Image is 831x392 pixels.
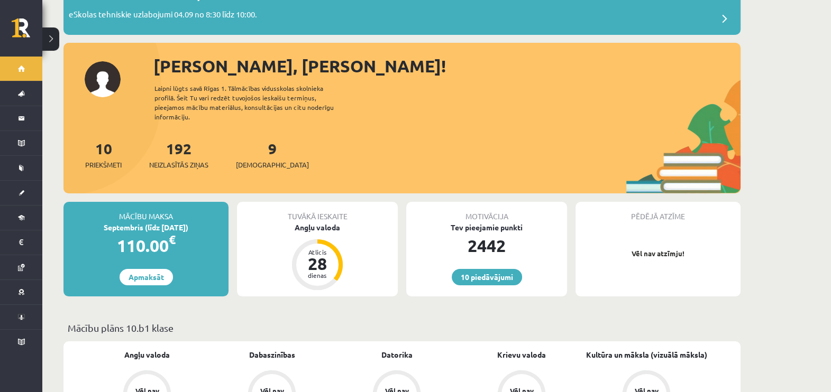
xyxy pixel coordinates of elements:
div: 2442 [406,233,567,258]
a: Angļu valoda Atlicis 28 dienas [237,222,398,292]
div: Mācību maksa [63,202,229,222]
div: 28 [302,255,333,272]
p: Vēl nav atzīmju! [581,248,735,259]
a: Rīgas 1. Tālmācības vidusskola [12,18,42,45]
a: Dabaszinības [249,349,295,360]
a: Angļu valoda [124,349,170,360]
div: Laipni lūgts savā Rīgas 1. Tālmācības vidusskolas skolnieka profilā. Šeit Tu vari redzēt tuvojošo... [154,83,352,122]
a: 192Neizlasītās ziņas [149,139,208,170]
span: Neizlasītās ziņas [149,160,208,170]
div: Motivācija [406,202,567,222]
span: Priekšmeti [85,160,122,170]
div: Tev pieejamie punkti [406,222,567,233]
a: 10 piedāvājumi [452,269,522,285]
div: Angļu valoda [237,222,398,233]
div: [PERSON_NAME], [PERSON_NAME]! [153,53,741,79]
p: Mācību plāns 10.b1 klase [68,321,736,335]
div: Atlicis [302,249,333,255]
a: Kultūra un māksla (vizuālā māksla) [586,349,707,360]
a: Datorika [381,349,413,360]
a: 10Priekšmeti [85,139,122,170]
div: Septembris (līdz [DATE]) [63,222,229,233]
div: 110.00 [63,233,229,258]
span: [DEMOGRAPHIC_DATA] [236,160,309,170]
span: € [169,232,176,247]
a: Apmaksāt [120,269,173,285]
div: dienas [302,272,333,278]
p: eSkolas tehniskie uzlabojumi 04.09 no 8:30 līdz 10:00. [69,8,257,23]
div: Tuvākā ieskaite [237,202,398,222]
a: Krievu valoda [497,349,546,360]
a: 9[DEMOGRAPHIC_DATA] [236,139,309,170]
div: Pēdējā atzīme [576,202,741,222]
